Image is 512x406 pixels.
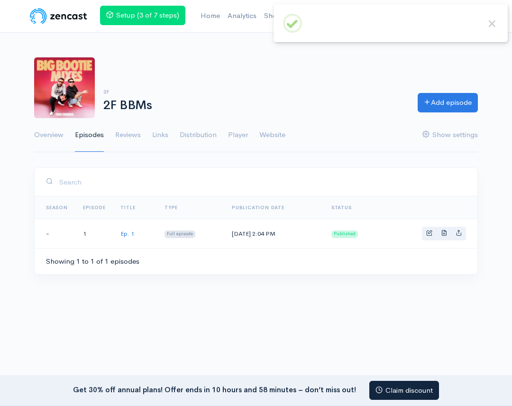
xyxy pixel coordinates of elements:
td: [DATE] 2:04 PM [224,219,324,248]
a: Show settings [422,118,478,152]
span: Published [331,231,358,238]
a: Website [259,118,285,152]
a: Claim discount [369,381,439,400]
a: Episode [83,204,106,211]
h1: 2F BBMs [103,99,406,112]
a: Season [46,204,68,211]
h6: 2F [103,89,406,94]
a: Setup (3 of 7 steps) [100,6,185,25]
a: Shows [260,6,298,27]
a: Reviews [115,118,141,152]
a: Ep. 1 [120,230,134,238]
td: 1 [75,219,113,248]
a: Analytics [224,6,260,26]
a: Episodes [75,118,104,152]
span: Status [331,204,352,211]
a: Overview [34,118,64,152]
img: ZenCast Logo [28,7,89,26]
a: Home [197,6,224,26]
a: Publication date [232,204,284,211]
a: Distribution [180,118,217,152]
div: Basic example [422,227,466,240]
a: Type [165,204,178,211]
a: Add episode [418,93,478,112]
button: Close this dialog [486,18,498,30]
a: Player [228,118,248,152]
span: Full episode [165,231,195,238]
td: - [35,219,75,248]
strong: Get 30% off annual plans! Offer ends in 10 hours and 58 minutes – don’t miss out! [73,385,356,394]
a: Links [152,118,168,152]
a: Title [120,204,135,211]
input: Search [59,172,466,192]
div: Showing 1 to 1 of 1 episodes [46,256,139,267]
